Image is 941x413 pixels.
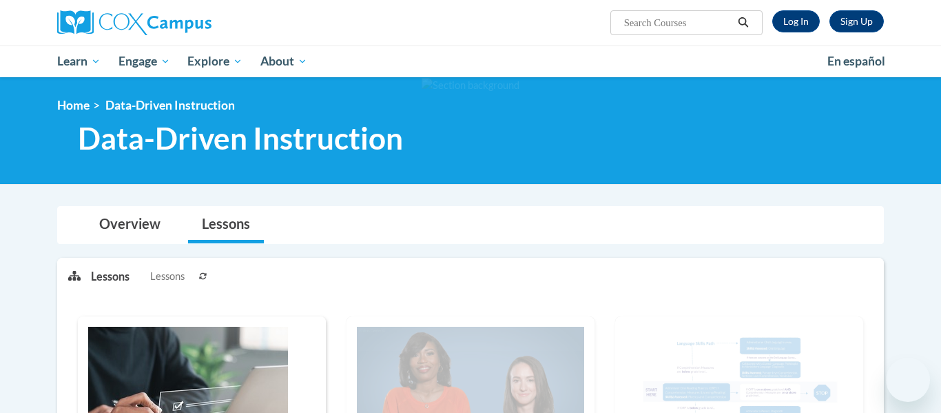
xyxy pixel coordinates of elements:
a: Log In [772,10,820,32]
a: Overview [85,207,174,243]
a: Cox Campus [57,10,319,35]
span: About [260,53,307,70]
input: Search Courses [623,14,733,31]
a: Engage [110,46,179,77]
button: Search [733,14,754,31]
img: Section background [422,78,519,93]
a: Learn [48,46,110,77]
p: Lessons [91,269,130,284]
div: Main menu [37,46,904,77]
span: Lessons [150,269,185,284]
a: En español [818,47,894,76]
a: Register [829,10,884,32]
span: Learn [57,53,101,70]
a: Home [57,98,90,112]
span: En español [827,54,885,68]
span: Engage [118,53,170,70]
a: About [251,46,316,77]
a: Explore [178,46,251,77]
img: Cox Campus [57,10,211,35]
span: Data-Driven Instruction [105,98,235,112]
a: Lessons [188,207,264,243]
iframe: Button to launch messaging window [886,358,930,402]
span: Data-Driven Instruction [78,120,403,157]
span: Explore [187,53,242,70]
